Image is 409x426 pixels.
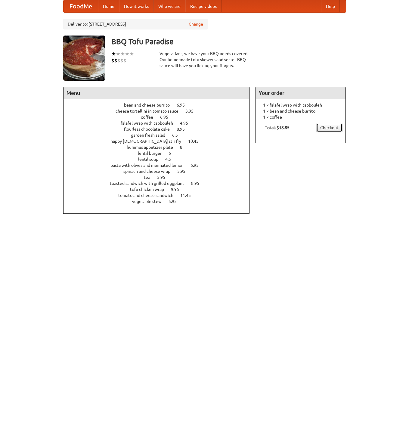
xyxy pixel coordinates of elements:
[119,0,153,12] a: How it works
[141,115,179,120] a: coffee 6.95
[116,109,205,113] a: cheese tortellini in tomato sauce 3.95
[188,139,205,144] span: 10.45
[138,151,168,156] span: lentil burger
[144,175,156,180] span: tea
[171,187,185,192] span: 9.95
[110,139,187,144] span: happy [DEMOGRAPHIC_DATA] stir fry
[316,123,342,132] a: Checkout
[138,157,164,162] span: lentil soup
[123,57,126,64] li: $
[111,36,346,48] h3: BBQ Tofu Paradise
[138,151,182,156] a: lentil burger 6
[110,181,210,186] a: toasted sandwich with grilled eggplant 8.95
[259,108,342,114] li: 1 × bean and cheese burrito
[191,181,205,186] span: 8.95
[125,51,129,57] li: ★
[110,163,210,168] a: pasta with olives and marinated lemon 6.95
[116,109,184,113] span: cheese tortellini in tomato sauce
[131,133,189,138] a: garden fresh salad 6.5
[111,57,114,64] li: $
[141,115,159,120] span: coffee
[131,133,171,138] span: garden fresh salad
[130,187,190,192] a: tofu chicken wrap 9.95
[169,199,183,204] span: 5.95
[98,0,119,12] a: Home
[124,127,176,132] span: flourless chocolate cake
[110,181,190,186] span: toasted sandwich with grilled eggplant
[124,103,176,107] span: bean and cheese burrito
[180,145,188,150] span: 8
[64,0,98,12] a: FoodMe
[265,125,290,130] b: Total: $18.85
[63,36,105,81] img: angular.jpg
[117,57,120,64] li: $
[110,139,210,144] a: happy [DEMOGRAPHIC_DATA] stir fry 10.45
[130,187,170,192] span: tofu chicken wrap
[191,163,205,168] span: 6.95
[120,57,123,64] li: $
[165,157,177,162] span: 4.5
[160,115,174,120] span: 6.95
[138,157,182,162] a: lentil soup 4.5
[111,51,116,57] li: ★
[63,19,208,30] div: Deliver to: [STREET_ADDRESS]
[121,121,179,126] span: falafel wrap with tabbouleh
[189,21,203,27] a: Change
[127,145,194,150] a: hummus appetizer plate 8
[110,163,190,168] span: pasta with olives and marinated lemon
[169,151,177,156] span: 6
[120,51,125,57] li: ★
[121,121,199,126] a: falafel wrap with tabbouleh 4.95
[180,193,197,198] span: 11.45
[124,103,196,107] a: bean and cheese burrito 6.95
[185,109,200,113] span: 3.95
[153,0,185,12] a: Who we are
[114,57,117,64] li: $
[259,102,342,108] li: 1 × falafel wrap with tabbouleh
[259,114,342,120] li: 1 × coffee
[177,169,191,174] span: 5.95
[180,121,194,126] span: 4.95
[118,193,202,198] a: tomato and cheese sandwich 11.45
[160,51,250,69] div: Vegetarians, we have your BBQ needs covered. Our home-made tofu skewers and secret BBQ sauce will...
[157,175,171,180] span: 5.95
[116,51,120,57] li: ★
[124,127,196,132] a: flourless chocolate cake 8.95
[256,87,345,99] h4: Your order
[118,193,179,198] span: tomato and cheese sandwich
[132,199,188,204] a: vegetable stew 5.95
[177,127,191,132] span: 8.95
[144,175,176,180] a: tea 5.95
[185,0,222,12] a: Recipe videos
[123,169,197,174] a: spinach and cheese wrap 5.95
[123,169,176,174] span: spinach and cheese wrap
[127,145,179,150] span: hummus appetizer plate
[129,51,134,57] li: ★
[321,0,340,12] a: Help
[177,103,191,107] span: 6.95
[64,87,249,99] h4: Menu
[172,133,184,138] span: 6.5
[132,199,168,204] span: vegetable stew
